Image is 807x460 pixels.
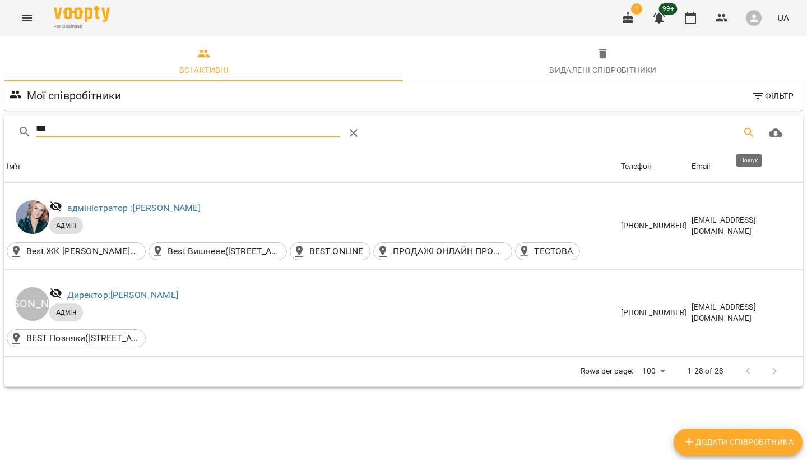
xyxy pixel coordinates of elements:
span: 99+ [659,3,678,15]
p: Rows per page: [581,366,633,377]
td: [PHONE_NUMBER] [619,183,689,270]
span: 1 [631,3,642,15]
div: Sort [621,160,652,173]
span: Ім'я [7,160,616,173]
p: 1-28 of 28 [687,366,723,377]
button: Завантажити CSV [762,119,789,146]
td: [PHONE_NUMBER] [619,269,689,356]
p: Best Вишневе([STREET_ADDRESS][PERSON_NAME] [168,245,280,258]
p: ПРОДАЖІ ОНЛАЙН ПРОДУКТІВ [393,245,505,258]
span: Адмін [49,220,83,231]
p: BEST Позняки([STREET_ADDRESS][PERSON_NAME]) [26,332,138,345]
div: Ім'я [7,160,21,173]
div: ПРОДАЖІ ОНЛАЙН ПРОДУКТІВ () [373,242,512,260]
button: UA [773,7,794,28]
div: Видалені cпівробітники [549,63,657,77]
img: Кочерга Марина [16,200,49,234]
div: Email [692,160,711,173]
span: Email [692,160,800,173]
span: Фільтр [752,89,794,103]
img: Voopty Logo [54,6,110,22]
td: [EMAIL_ADDRESS][DOMAIN_NAME] [689,183,803,270]
span: Адмін [49,307,83,318]
button: Додати співробітника [674,429,803,456]
div: BEST Позняки(вулиця Михайла Драгоманова, 17, Київ, Україна) [7,329,146,347]
div: Best Вишневе(вулиця Остапа Вишні, 1а, Вишневе, Київська область, Україна) [149,242,287,260]
p: Best ЖК [PERSON_NAME]([STREET_ADDRESS] [26,245,138,258]
div: Table Toolbar [4,115,803,151]
div: [PERSON_NAME] [16,287,49,321]
div: 100 [638,363,669,379]
span: Телефон [621,160,687,173]
button: Menu [13,4,40,31]
a: Директор:[PERSON_NAME] [67,289,178,300]
div: Best ЖК Софія(вулиця Сонячна, 3, Софіївська Борщагівка, Київська область, Україна) [7,242,146,260]
div: Телефон [621,160,652,173]
div: Всі активні [179,63,229,77]
p: ТЕСТОВА [534,245,573,258]
div: Sort [692,160,711,173]
span: UA [777,12,789,24]
input: Пошук [36,119,341,137]
p: BEST ONLINE [309,245,364,258]
div: BEST ONLINE() [290,242,370,260]
a: адміністратор :[PERSON_NAME] [67,203,201,213]
td: [EMAIL_ADDRESS][DOMAIN_NAME] [689,269,803,356]
button: Пошук [736,119,763,146]
button: Фільтр [747,86,798,106]
div: Sort [7,160,21,173]
h6: Мої співробітники [27,87,122,104]
div: ТЕСТОВА() [515,242,581,260]
span: For Business [54,23,110,30]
